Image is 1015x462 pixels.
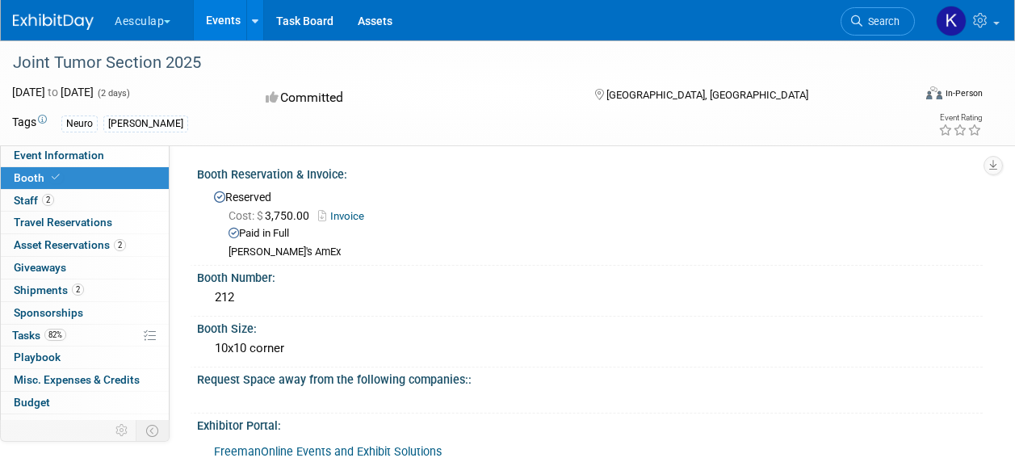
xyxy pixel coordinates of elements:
a: Budget [1,392,169,414]
a: Sponsorships [1,302,169,324]
a: FreemanOnline Events and Exhibit Solutions [214,445,442,459]
span: Budget [14,396,50,409]
td: Toggle Event Tabs [136,420,170,441]
div: Committed [261,84,568,112]
span: 2 [42,194,54,206]
div: Event Format [841,84,983,108]
a: Giveaways [1,257,169,279]
img: Format-Inperson.png [926,86,942,99]
div: Event Rating [938,114,982,122]
span: Travel Reservations [14,216,112,229]
span: Booth [14,171,63,184]
i: Booth reservation complete [52,173,60,182]
span: Cost: $ [229,209,265,222]
a: Playbook [1,346,169,368]
span: Staff [14,194,54,207]
span: 2 [114,239,126,251]
span: Giveaways [14,261,66,274]
a: Asset Reservations2 [1,234,169,256]
span: Event Information [14,149,104,162]
a: Staff2 [1,190,169,212]
div: Booth Number: [197,266,983,286]
span: 2 [72,283,84,296]
div: 10x10 corner [209,336,971,361]
span: Shipments [14,283,84,296]
a: Event Information [1,145,169,166]
img: Kelsey Deemer [936,6,967,36]
a: Misc. Expenses & Credits [1,369,169,391]
span: Search [862,15,900,27]
span: Misc. Expenses & Credits [14,373,140,386]
a: Tasks82% [1,325,169,346]
span: [GEOGRAPHIC_DATA], [GEOGRAPHIC_DATA] [606,89,808,101]
a: ROI, Objectives & ROO [1,414,169,436]
a: Booth [1,167,169,189]
span: Playbook [14,351,61,363]
div: [PERSON_NAME]'s AmEx [229,246,971,259]
div: Reserved [209,185,971,259]
a: Shipments2 [1,279,169,301]
div: 212 [209,285,971,310]
img: ExhibitDay [13,14,94,30]
span: to [45,86,61,99]
div: Paid in Full [229,226,971,241]
span: [DATE] [DATE] [12,86,94,99]
a: Invoice [318,210,372,222]
div: In-Person [945,87,983,99]
div: Booth Size: [197,317,983,337]
span: 3,750.00 [229,209,316,222]
div: Exhibitor Portal: [197,414,983,434]
span: 82% [44,329,66,341]
a: Travel Reservations [1,212,169,233]
div: Neuro [61,115,98,132]
div: Joint Tumor Section 2025 [7,48,900,78]
span: Asset Reservations [14,238,126,251]
a: Search [841,7,915,36]
span: ROI, Objectives & ROO [14,418,122,431]
div: Request Space away from the following companies:: [197,367,983,388]
td: Personalize Event Tab Strip [108,420,136,441]
div: Booth Reservation & Invoice: [197,162,983,183]
div: [PERSON_NAME] [103,115,188,132]
span: Tasks [12,329,66,342]
span: Sponsorships [14,306,83,319]
td: Tags [12,114,47,132]
span: (2 days) [96,88,130,99]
